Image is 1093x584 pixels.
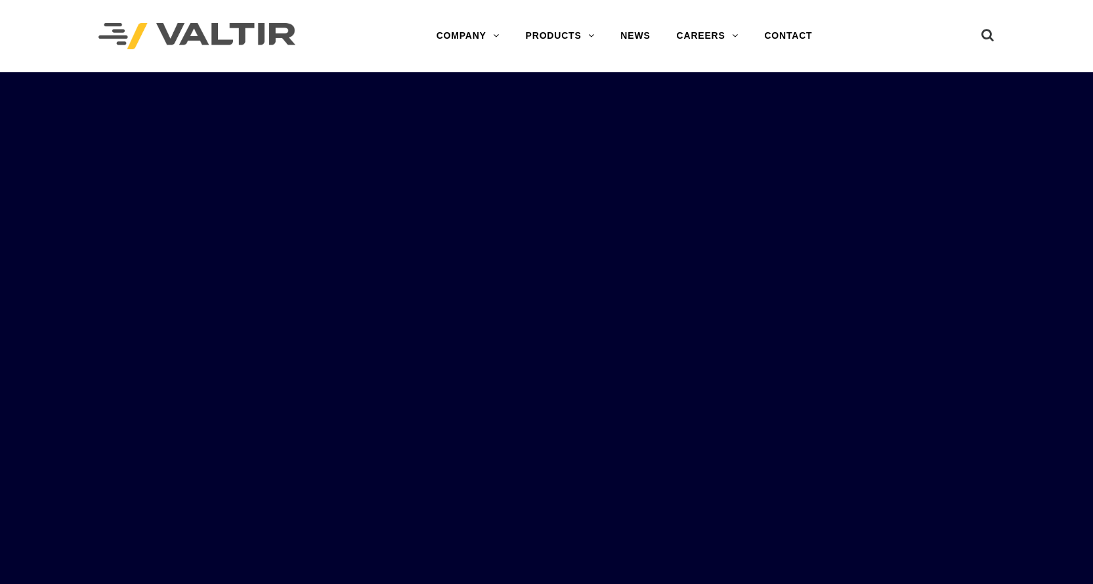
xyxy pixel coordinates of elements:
[513,23,608,49] a: PRODUCTS
[751,23,825,49] a: CONTACT
[98,23,295,50] img: Valtir
[664,23,752,49] a: CAREERS
[607,23,663,49] a: NEWS
[423,23,513,49] a: COMPANY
